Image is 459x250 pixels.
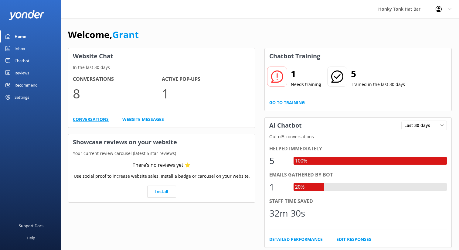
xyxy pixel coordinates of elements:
h3: Showcase reviews on your website [68,134,255,150]
h4: Active Pop-ups [162,75,251,83]
div: Recommend [15,79,38,91]
a: Detailed Performance [269,236,323,243]
p: Use social proof to increase website sales. Install a badge or carousel on your website. [74,173,250,180]
p: 1 [162,83,251,104]
div: There’s no reviews yet ⭐ [133,161,191,169]
div: Reviews [15,67,29,79]
div: Emails gathered by bot [269,171,447,179]
a: Edit Responses [336,236,371,243]
h2: 5 [351,67,405,81]
span: Last 30 days [404,122,434,129]
h3: Website Chat [68,48,255,64]
a: Grant [112,28,139,41]
div: Staff time saved [269,197,447,205]
div: 5 [269,153,287,168]
div: Help [27,232,35,244]
div: Helped immediately [269,145,447,153]
a: Install [147,186,176,198]
h4: Conversations [73,75,162,83]
div: Chatbot [15,55,29,67]
a: Conversations [73,116,109,123]
div: 20% [294,183,306,191]
div: Inbox [15,43,25,55]
p: Trained in the last 30 days [351,81,405,88]
h1: Welcome, [68,27,139,42]
p: Needs training [291,81,321,88]
div: Settings [15,91,29,103]
div: 100% [294,157,309,165]
div: Home [15,30,26,43]
a: Go to Training [269,99,305,106]
p: Your current review carousel (latest 5 star reviews) [68,150,255,157]
p: In the last 30 days [68,64,255,71]
h3: Chatbot Training [265,48,325,64]
h2: 1 [291,67,321,81]
h3: AI Chatbot [265,118,306,133]
p: 8 [73,83,162,104]
img: yonder-white-logo.png [9,10,44,20]
div: Support Docs [19,220,43,232]
p: Out of 5 conversations [265,133,451,140]
a: Website Messages [122,116,164,123]
div: 32m 30s [269,206,305,221]
div: 1 [269,180,287,194]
